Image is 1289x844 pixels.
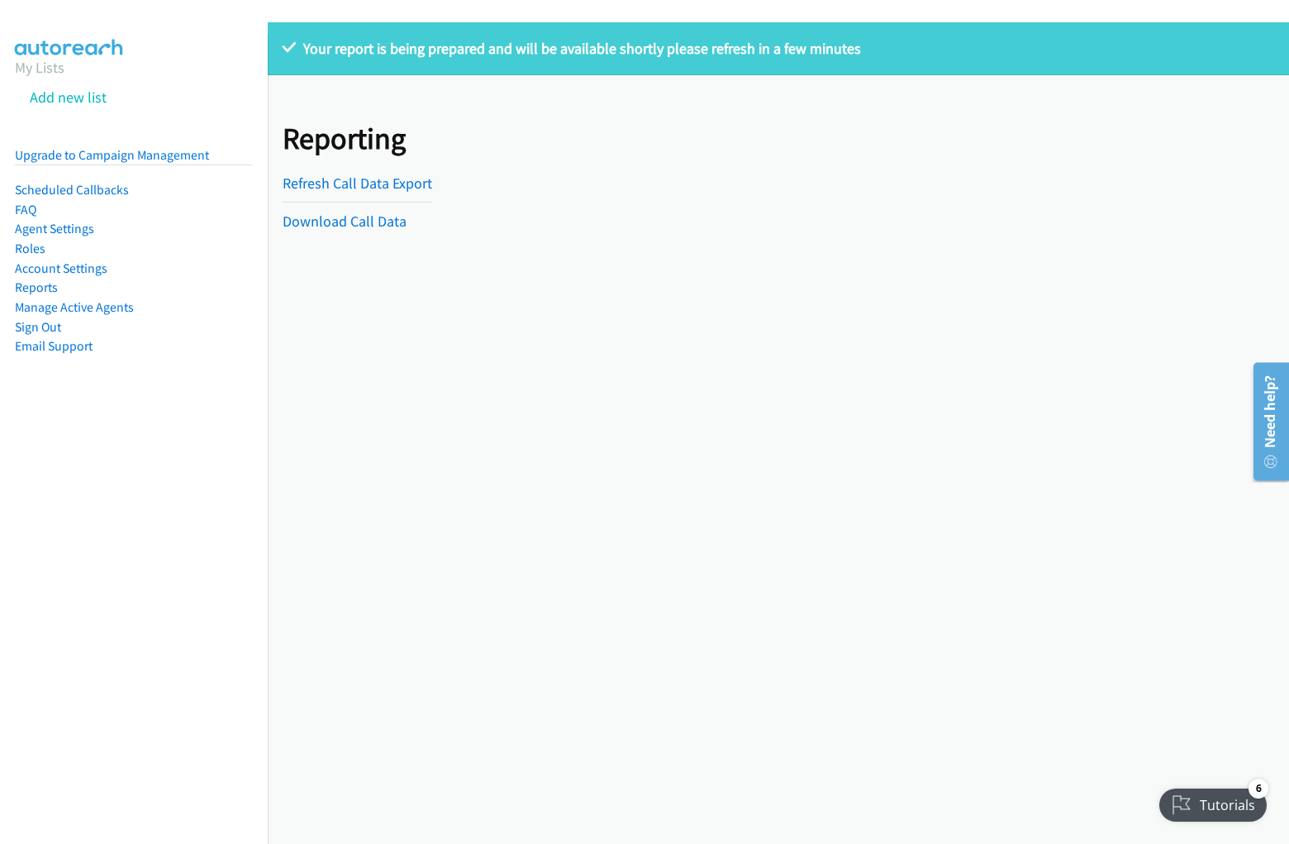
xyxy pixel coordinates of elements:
[283,174,432,193] a: Refresh Call Data Export
[15,147,209,163] a: Upgrade to Campaign Management
[15,58,64,77] a: My Lists
[1149,772,1277,832] iframe: Checklist
[15,299,134,315] a: Manage Active Agents
[15,221,94,236] a: Agent Settings
[283,37,1274,60] p: Your report is being prepared and will be available shortly please refresh in a few minutes
[1243,361,1289,482] iframe: Resource Center
[15,202,36,217] a: FAQ
[15,279,58,295] a: Reports
[283,120,440,157] h1: Reporting
[15,182,129,198] a: Scheduled Callbacks
[15,338,93,354] a: Email Support
[15,319,61,335] a: Sign Out
[15,241,45,256] a: Roles
[15,260,107,276] a: Account Settings
[283,212,407,231] a: Download Call Data
[30,88,107,107] a: Add new list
